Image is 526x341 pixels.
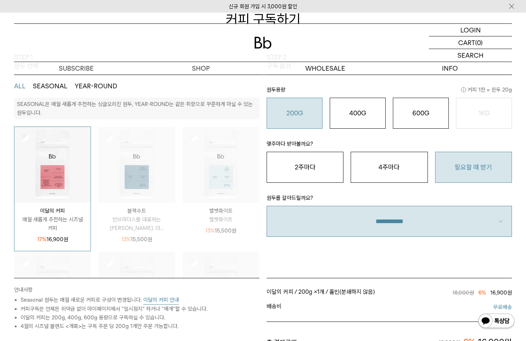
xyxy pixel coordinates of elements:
p: (0) [475,36,483,49]
span: 17% [37,236,47,243]
p: 블랙수트 [98,207,175,215]
img: 상품이미지 [183,127,259,203]
button: 4주마다 [351,152,428,183]
span: 커피 1잔 = 윈두 20g [461,85,512,94]
span: × [314,288,324,295]
span: 1개 [317,288,324,295]
p: 벨벳화이트 [183,207,259,215]
span: 16,900원 [490,289,512,296]
p: 매월 새롭게 추천하는 시즈널 커피 [14,215,91,232]
span: 18,000원 [452,289,474,296]
p: INFO [387,62,512,75]
p: 몇주마다 받아볼까요? [267,139,512,152]
button: 이달의 커피 안내 [143,296,179,305]
img: 상품이미지 [183,252,259,328]
img: 카카오톡 채널 1:1 채팅 버튼 [478,313,515,330]
button: 200G [267,98,323,129]
img: 상품이미지 [98,252,175,328]
p: WHOLESALE [263,62,387,75]
button: 1KG [456,98,512,129]
span: 6% [478,289,486,296]
a: SUBSCRIBE [14,62,139,75]
span: 원 [63,236,68,243]
p: SEASONAL은 매월 새롭게 추천하는 싱글오리진 원두, YEAR-ROUND는 같은 취향으로 꾸준하게 마실 수 있는 원두입니다. [17,101,253,116]
li: 이달의 커피는 200g, 400g, 600g 용량으로 구독하실 수 있습니다. [21,313,259,322]
p: 벨벳화이트 [183,215,259,224]
p: 15,500 [205,226,236,235]
button: YEAR-ROUND [75,82,117,90]
span: / [294,288,297,295]
button: 2주마다 [267,152,343,183]
p: 이달의 커피 [14,207,91,215]
img: 상품이미지 [98,127,175,203]
span: 13% [205,227,215,234]
p: LOGIN [460,24,481,36]
p: 15,500 [121,235,152,244]
a: CART (0) [429,36,512,49]
p: 16,900 [37,235,68,244]
a: 신규 회원 가입 시 3,000원 할인 [229,3,297,10]
p: SEARCH [457,49,483,62]
span: 13% [121,236,131,243]
button: ALL [14,82,26,90]
p: 원두를 갈아드릴까요? [267,194,512,206]
img: 상품이미지 [14,127,91,203]
o: 1KG [478,109,490,117]
span: 무료배송 [389,303,512,311]
li: Seasonal 원두는 매월 새로운 커피로 구성이 변경됩니다. [21,296,259,305]
span: 원 [232,227,236,234]
o: 400G [349,109,366,117]
a: SHOP [139,62,263,75]
a: LOGIN [429,24,512,36]
button: SEASONAL [33,82,67,90]
span: 홀빈(분쇄하지 않음) [329,288,375,295]
li: 커피구독은 언제든 위약금 없이 마이페이지에서 “일시정지” 하거나 “재개”할 수 있습니다. [21,305,259,313]
span: 200g [298,288,312,295]
p: 안내사항 [14,285,259,296]
o: 600G [412,109,429,117]
li: 4월의 시즈널 블렌드 <개화>는 구독 주문 당 200g 1개만 주문 가능합니다. [21,322,259,331]
o: 200G [286,109,303,117]
span: 배송비 [267,303,389,311]
span: 이달의 커피 [267,288,293,295]
span: 원 [148,236,152,243]
p: 원두용량 [267,85,512,98]
span: / [325,288,328,295]
p: 빈브라더스를 대표하는 [PERSON_NAME]. 다... [98,215,175,232]
button: 600G [393,98,449,129]
img: 로고 [254,37,272,49]
p: CART [458,36,475,49]
button: 400G [330,98,386,129]
img: 상품이미지 [14,252,91,328]
button: 필요할 때 받기 [435,152,512,183]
